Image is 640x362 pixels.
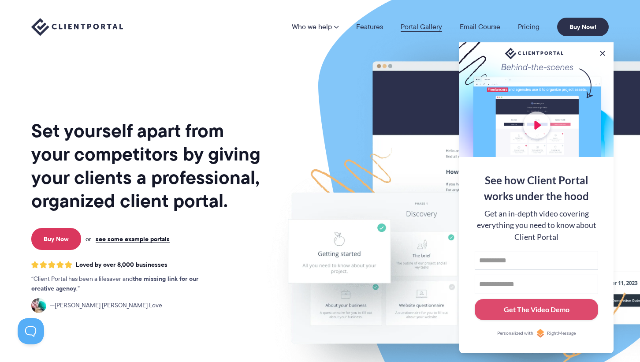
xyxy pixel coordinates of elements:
a: Features [356,23,383,30]
a: Pricing [518,23,540,30]
button: Get The Video Demo [475,299,598,321]
a: Email Course [460,23,500,30]
span: or [86,235,91,243]
strong: the missing link for our creative agency [31,274,198,293]
iframe: Toggle Customer Support [18,318,44,344]
a: see some example portals [96,235,170,243]
img: Personalized with RightMessage [536,329,545,338]
div: See how Client Portal works under the hood [475,172,598,204]
h1: Set yourself apart from your competitors by giving your clients a professional, organized client ... [31,119,262,213]
a: Personalized withRightMessage [475,329,598,338]
a: Buy Now [31,228,81,250]
a: Who we help [292,23,339,30]
span: [PERSON_NAME] [PERSON_NAME] Love [50,301,162,310]
span: Loved by over 8,000 businesses [76,261,167,269]
a: Buy Now! [557,18,609,36]
p: Client Portal has been a lifesaver and . [31,274,216,294]
div: Get an in-depth video covering everything you need to know about Client Portal [475,208,598,243]
div: Get The Video Demo [504,304,569,315]
a: Portal Gallery [401,23,442,30]
span: RightMessage [547,330,576,337]
span: Personalized with [497,330,533,337]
